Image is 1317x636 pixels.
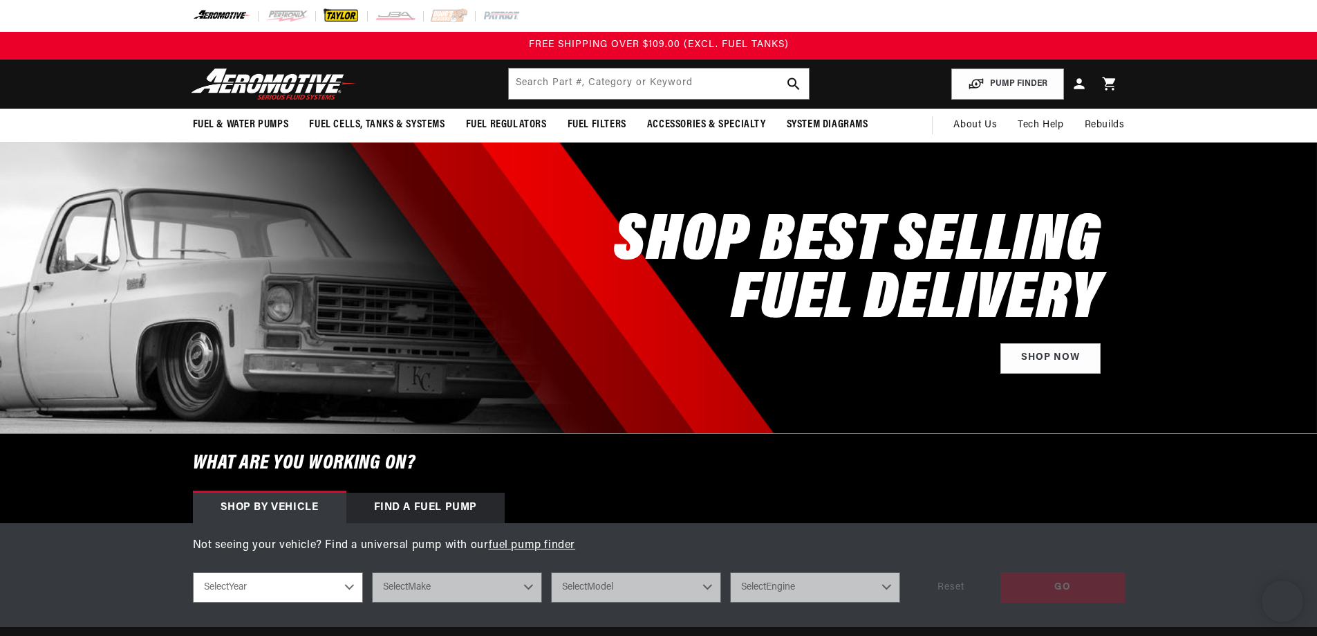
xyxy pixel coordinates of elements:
[456,109,557,141] summary: Fuel Regulators
[1085,118,1125,133] span: Rebuilds
[614,213,1100,329] h2: SHOP BEST SELLING FUEL DELIVERY
[637,109,776,141] summary: Accessories & Specialty
[158,434,1159,493] h6: What are you working on?
[529,39,789,50] span: FREE SHIPPING OVER $109.00 (EXCL. FUEL TANKS)
[299,109,455,141] summary: Fuel Cells, Tanks & Systems
[193,118,289,132] span: Fuel & Water Pumps
[193,493,346,523] div: Shop by vehicle
[730,572,900,603] select: Engine
[557,109,637,141] summary: Fuel Filters
[943,109,1007,142] a: About Us
[466,118,547,132] span: Fuel Regulators
[551,572,721,603] select: Model
[951,69,1064,100] button: PUMP FINDER
[568,118,626,132] span: Fuel Filters
[778,69,809,99] button: search button
[1074,109,1135,142] summary: Rebuilds
[953,120,997,130] span: About Us
[489,540,576,551] a: fuel pump finder
[183,109,299,141] summary: Fuel & Water Pumps
[1007,109,1074,142] summary: Tech Help
[309,118,445,132] span: Fuel Cells, Tanks & Systems
[372,572,542,603] select: Make
[1000,343,1101,374] a: Shop Now
[187,68,360,100] img: Aeromotive
[787,118,868,132] span: System Diagrams
[346,493,505,523] div: Find a Fuel Pump
[647,118,766,132] span: Accessories & Specialty
[1018,118,1063,133] span: Tech Help
[193,537,1125,555] p: Not seeing your vehicle? Find a universal pump with our
[509,69,809,99] input: Search by Part Number, Category or Keyword
[193,572,363,603] select: Year
[776,109,879,141] summary: System Diagrams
